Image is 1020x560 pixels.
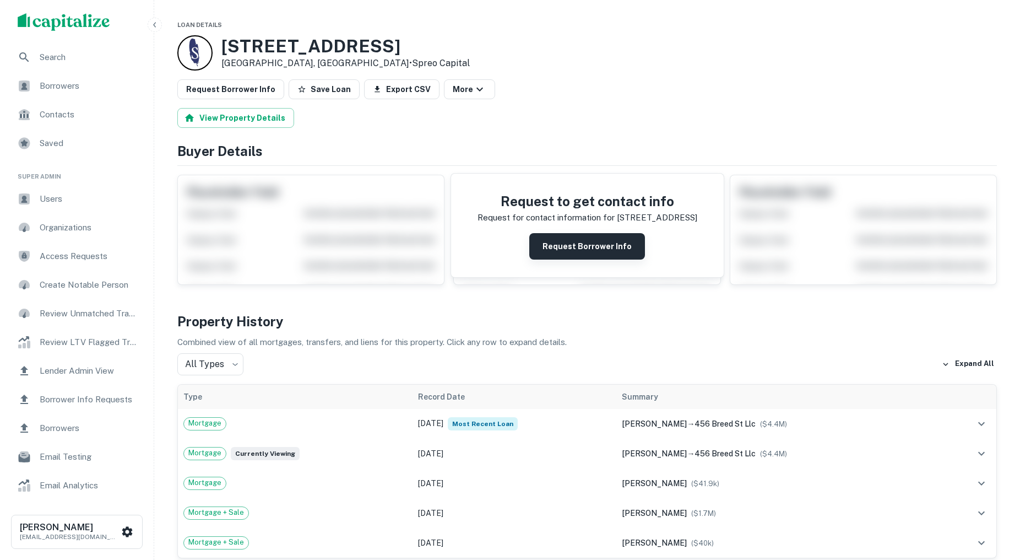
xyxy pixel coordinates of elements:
span: Borrowers [40,422,138,435]
a: Review Unmatched Transactions [9,300,145,327]
span: Email Testing [40,450,138,464]
span: Mortgage [184,418,226,429]
button: View Property Details [177,108,294,128]
h6: [PERSON_NAME] [20,523,119,532]
span: ($ 1.7M ) [691,509,716,518]
a: Email Analytics [9,472,145,499]
span: [PERSON_NAME] [622,419,687,428]
span: [PERSON_NAME] [622,509,687,518]
span: [PERSON_NAME] [622,449,687,458]
button: expand row [972,414,991,433]
span: Review Unmatched Transactions [40,307,138,320]
button: expand row [972,534,991,552]
iframe: Chat Widget [965,472,1020,525]
span: Organizations [40,221,138,234]
span: Mortgage [184,448,226,459]
span: ($ 4.4M ) [760,420,787,428]
td: [DATE] [413,469,617,498]
h4: Buyer Details [177,141,997,161]
button: expand row [972,444,991,463]
p: [EMAIL_ADDRESS][DOMAIN_NAME] [20,532,119,542]
span: ($ 41.9k ) [691,480,719,488]
a: Access Requests [9,243,145,270]
p: [STREET_ADDRESS] [617,211,697,224]
span: ($ 40k ) [691,539,714,547]
a: Borrower Info Requests [9,386,145,413]
div: All Types [177,353,243,375]
span: Review LTV Flagged Transactions [40,336,138,349]
span: Mortgage + Sale [184,507,248,518]
h3: [STREET_ADDRESS] [221,36,470,57]
td: [DATE] [413,528,617,558]
button: Request Borrower Info [529,233,645,260]
li: Super Admin [9,159,145,186]
a: Create Notable Person [9,272,145,298]
th: Summary [616,385,941,409]
a: Organizations [9,214,145,241]
span: Mortgage + Sale [184,537,248,548]
img: capitalize-logo.png [18,13,110,31]
p: [GEOGRAPHIC_DATA], [GEOGRAPHIC_DATA] • [221,57,470,70]
span: Access Requests [40,250,138,263]
span: Email Analytics [40,479,138,492]
span: 456 breed st llc [695,449,756,458]
span: Loan Details [177,21,222,28]
span: [PERSON_NAME] [622,479,687,488]
span: Most Recent Loan [448,417,518,430]
a: Lender Admin View [9,358,145,384]
td: [DATE] [413,498,617,528]
span: [PERSON_NAME] [622,539,687,547]
a: Users [9,186,145,212]
button: More [444,79,495,99]
span: Borrowers [40,79,138,93]
td: [DATE] [413,409,617,439]
div: → [622,448,936,460]
a: Contacts [9,101,145,128]
button: Export CSV [364,79,440,99]
span: Search [40,51,138,64]
span: Users [40,192,138,206]
a: Borrowers [9,415,145,441]
button: Expand All [939,356,997,373]
span: ($ 4.4M ) [760,450,787,458]
span: Mortgage [184,477,226,488]
div: → [622,418,936,430]
a: Review LTV Flagged Transactions [9,329,145,356]
p: Combined view of all mortgages, transfers, and liens for this property. Click any row to expand d... [177,336,997,349]
a: Email Testing [9,444,145,470]
a: Search [9,44,145,71]
th: Type [178,385,413,409]
a: Saved [9,130,145,157]
button: [PERSON_NAME][EMAIL_ADDRESS][DOMAIN_NAME] [11,515,143,549]
button: Save Loan [289,79,360,99]
span: Borrower Info Requests [40,393,138,406]
p: Request for contact information for [478,211,615,224]
span: Contacts [40,108,138,121]
span: 456 breed st llc [695,419,756,428]
td: [DATE] [413,439,617,469]
a: Borrowers [9,73,145,99]
span: Currently viewing [231,447,300,460]
a: Spreo Capital [412,58,470,68]
button: Request Borrower Info [177,79,284,99]
th: Record Date [413,385,617,409]
h4: Property History [177,311,997,331]
span: Saved [40,137,138,150]
span: Lender Admin View [40,364,138,378]
span: Create Notable Person [40,278,138,292]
